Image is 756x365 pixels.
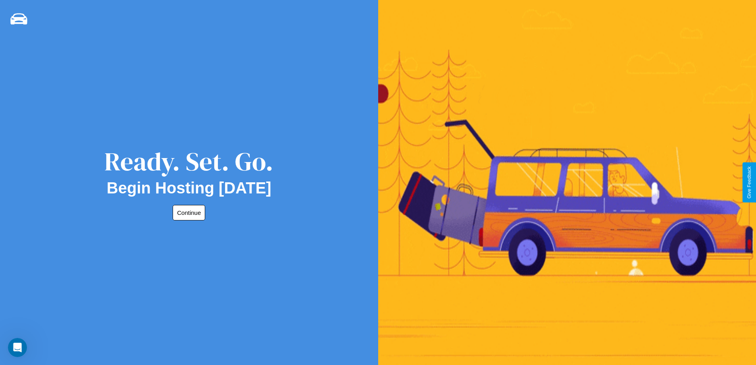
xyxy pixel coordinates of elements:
[746,166,752,199] div: Give Feedback
[107,179,271,197] h2: Begin Hosting [DATE]
[8,338,27,357] iframe: Intercom live chat
[104,144,273,179] div: Ready. Set. Go.
[173,205,205,220] button: Continue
